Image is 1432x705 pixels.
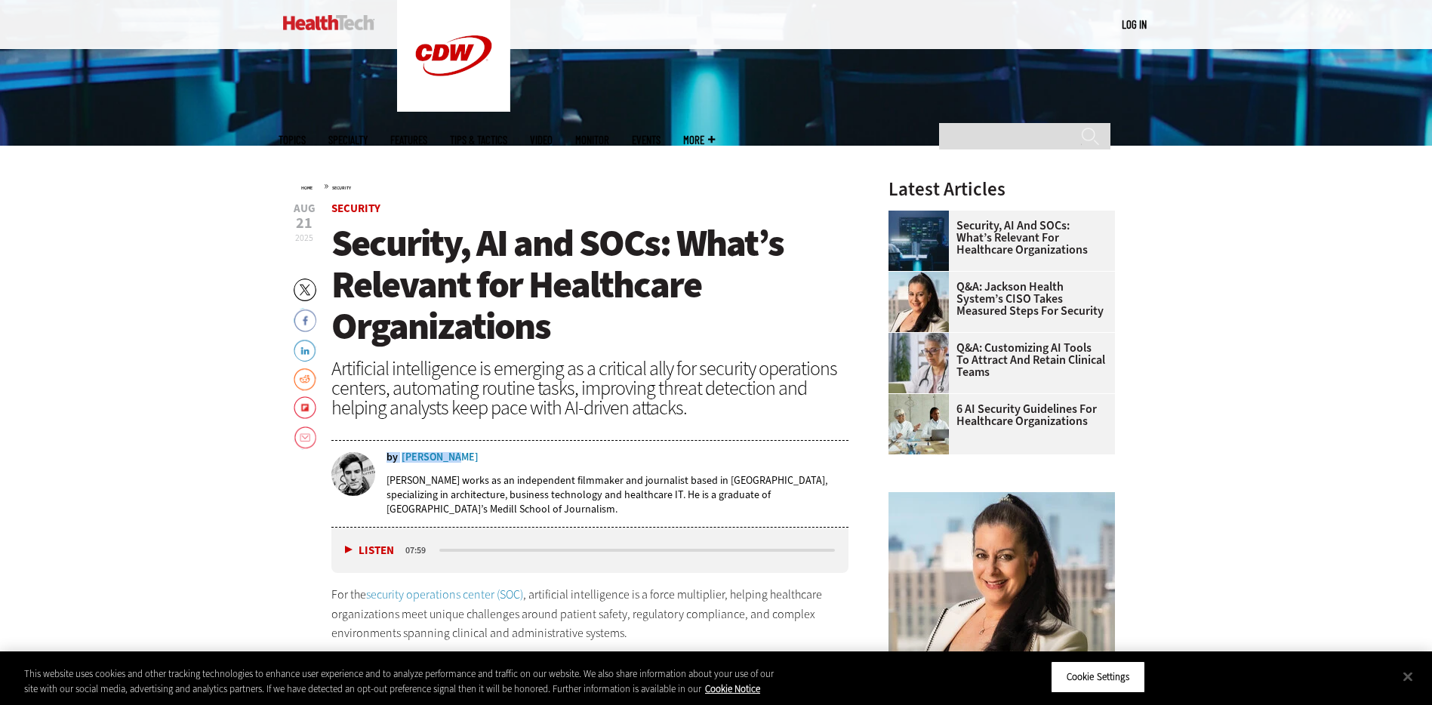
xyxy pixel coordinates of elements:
div: media player [331,528,849,573]
img: Home [283,15,374,30]
a: Features [390,134,427,146]
a: Video [530,134,553,146]
button: Close [1391,660,1424,693]
span: Topics [279,134,306,146]
a: Q&A: Jackson Health System’s CISO Takes Measured Steps for Security [888,281,1106,317]
div: » [301,180,849,192]
a: Q&A: Customizing AI Tools To Attract and Retain Clinical Teams [888,342,1106,378]
img: nathan eddy [331,452,375,496]
h3: Latest Articles [888,180,1115,199]
img: Doctors meeting in the office [888,394,949,454]
span: Aug [294,203,316,214]
img: Connie Barrera [888,272,949,332]
div: This website uses cookies and other tracking technologies to enhance user experience and to analy... [24,667,787,696]
a: Home [301,185,313,191]
img: doctor on laptop [888,333,949,393]
a: doctor on laptop [888,333,956,345]
div: duration [403,543,437,557]
p: [PERSON_NAME] works as an independent filmmaker and journalist based in [GEOGRAPHIC_DATA], specia... [386,473,849,516]
a: Tips & Tactics [450,134,507,146]
a: security team in high-tech computer room [888,211,956,223]
button: Listen [345,545,394,556]
button: Cookie Settings [1051,661,1145,693]
div: Artificial intelligence is emerging as a critical ally for security operations centers, automatin... [331,359,849,417]
a: CDW [397,100,510,115]
a: Security, AI and SOCs: What’s Relevant for Healthcare Organizations [888,220,1106,256]
span: More [683,134,715,146]
span: Specialty [328,134,368,146]
a: 6 AI Security Guidelines for Healthcare Organizations [888,403,1106,427]
a: Doctors meeting in the office [888,394,956,406]
span: 2025 [295,232,313,244]
a: Log in [1122,17,1147,31]
p: For the , artificial intelligence is a force multiplier, helping healthcare organizations meet un... [331,585,849,643]
a: Security [332,185,351,191]
a: Security [331,201,380,216]
span: Security, AI and SOCs: What’s Relevant for Healthcare Organizations [331,218,784,351]
a: [PERSON_NAME] [402,452,479,463]
a: Connie Barrera [888,272,956,284]
img: Connie Barrera [888,492,1115,662]
span: by [386,452,398,463]
a: MonITor [575,134,609,146]
a: security operations center (SOC) [366,586,523,602]
img: security team in high-tech computer room [888,211,949,271]
a: More information about your privacy [705,682,760,695]
span: 21 [294,216,316,231]
div: User menu [1122,17,1147,32]
a: Events [632,134,661,146]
